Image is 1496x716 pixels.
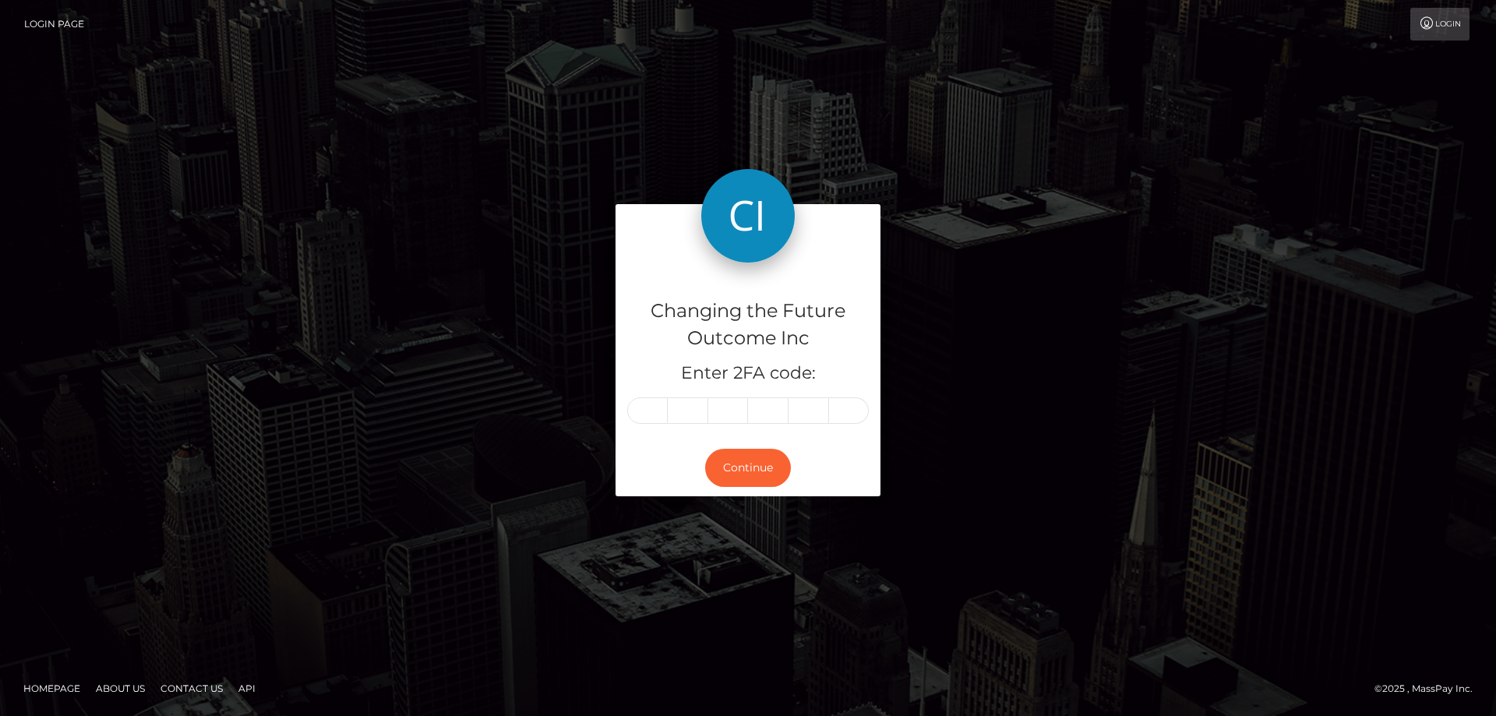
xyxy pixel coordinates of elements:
[1374,680,1484,697] div: © 2025 , MassPay Inc.
[154,676,229,700] a: Contact Us
[24,8,84,41] a: Login Page
[705,449,791,487] button: Continue
[627,298,869,352] h4: Changing the Future Outcome Inc
[17,676,86,700] a: Homepage
[1410,8,1470,41] a: Login
[701,169,795,263] img: Changing the Future Outcome Inc
[90,676,151,700] a: About Us
[232,676,262,700] a: API
[627,362,869,386] h5: Enter 2FA code:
